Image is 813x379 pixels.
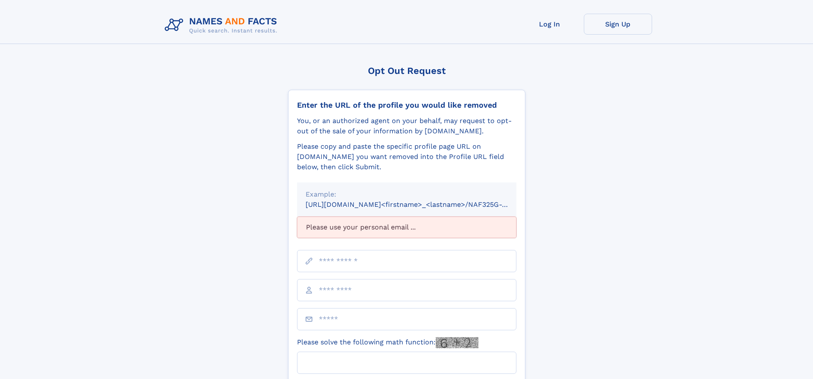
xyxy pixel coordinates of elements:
div: You, or an authorized agent on your behalf, may request to opt-out of the sale of your informatio... [297,116,516,136]
div: Opt Out Request [288,65,525,76]
img: Logo Names and Facts [161,14,284,37]
div: Please use your personal email ... [297,217,516,238]
small: [URL][DOMAIN_NAME]<firstname>_<lastname>/NAF325G-xxxxxxxx [306,200,533,209]
a: Log In [516,14,584,35]
div: Enter the URL of the profile you would like removed [297,100,516,110]
div: Example: [306,189,508,200]
div: Please copy and paste the specific profile page URL on [DOMAIN_NAME] you want removed into the Pr... [297,141,516,172]
label: Please solve the following math function: [297,337,478,348]
a: Sign Up [584,14,652,35]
